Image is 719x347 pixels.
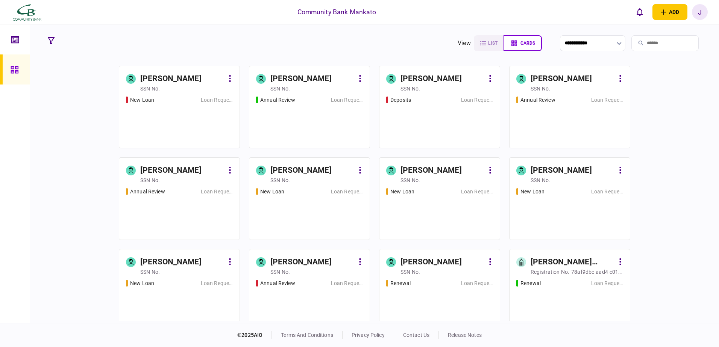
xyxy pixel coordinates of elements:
[390,279,411,287] div: Renewal
[403,332,429,338] a: contact us
[591,279,623,287] div: Loan Request
[119,157,240,240] a: [PERSON_NAME]SSN no.Annual ReviewLoan Request
[297,7,376,17] div: Community Bank Mankato
[140,268,160,276] div: SSN no.
[260,188,284,196] div: New Loan
[474,35,504,51] button: list
[509,157,630,240] a: [PERSON_NAME]SSN no.New LoanLoan Request
[400,164,462,177] div: [PERSON_NAME]
[281,332,333,338] a: terms and conditions
[379,66,500,148] a: [PERSON_NAME]SSN no.DepositsLoan Request
[237,331,272,339] div: © 2025 AIO
[504,35,542,51] button: cards
[270,256,332,268] div: [PERSON_NAME]
[270,164,332,177] div: [PERSON_NAME]
[201,96,233,104] div: Loan Request
[531,177,550,184] div: SSN no.
[140,164,202,177] div: [PERSON_NAME]
[458,39,471,48] div: view
[140,73,202,85] div: [PERSON_NAME]
[130,279,154,287] div: New Loan
[520,41,535,46] span: cards
[400,177,420,184] div: SSN no.
[531,268,569,276] div: registration no.
[488,41,498,46] span: list
[260,96,295,104] div: Annual Review
[591,96,623,104] div: Loan Request
[461,96,493,104] div: Loan Request
[531,164,592,177] div: [PERSON_NAME]
[270,73,332,85] div: [PERSON_NAME]
[379,157,500,240] a: [PERSON_NAME]SSN no.New LoanLoan Request
[571,268,623,276] div: 78af9dbc-aad4-e011-a886-001ec94ffe7f
[509,249,630,332] a: [PERSON_NAME] Electric, Inc.registration no.78af9dbc-aad4-e011-a886-001ec94ffe7fRenewalLoan Request
[531,73,592,85] div: [PERSON_NAME]
[509,66,630,148] a: [PERSON_NAME]SSN no.Annual ReviewLoan Request
[400,268,420,276] div: SSN no.
[520,279,541,287] div: Renewal
[201,279,233,287] div: Loan Request
[270,85,290,92] div: SSN no.
[140,256,202,268] div: [PERSON_NAME]
[331,188,363,196] div: Loan Request
[331,96,363,104] div: Loan Request
[591,188,623,196] div: Loan Request
[270,268,290,276] div: SSN no.
[140,85,160,92] div: SSN no.
[390,188,414,196] div: New Loan
[260,279,295,287] div: Annual Review
[11,3,42,21] img: client company logo
[632,4,648,20] button: open notifications list
[130,96,154,104] div: New Loan
[531,85,550,92] div: SSN no.
[531,256,614,268] div: [PERSON_NAME] Electric, Inc.
[119,249,240,332] a: [PERSON_NAME]SSN no.New LoanLoan Request
[119,66,240,148] a: [PERSON_NAME]SSN no.New LoanLoan Request
[249,66,370,148] a: [PERSON_NAME]SSN no.Annual ReviewLoan Request
[379,249,500,332] a: [PERSON_NAME]SSN no.RenewalLoan Request
[692,4,708,20] button: J
[400,73,462,85] div: [PERSON_NAME]
[520,96,555,104] div: Annual Review
[448,332,482,338] a: release notes
[520,188,545,196] div: New Loan
[331,279,363,287] div: Loan Request
[652,4,687,20] button: open adding identity options
[461,188,493,196] div: Loan Request
[249,249,370,332] a: [PERSON_NAME]SSN no.Annual ReviewLoan Request
[270,177,290,184] div: SSN no.
[140,177,160,184] div: SSN no.
[390,96,411,104] div: Deposits
[130,188,165,196] div: Annual Review
[201,188,233,196] div: Loan Request
[400,85,420,92] div: SSN no.
[352,332,385,338] a: privacy policy
[461,279,493,287] div: Loan Request
[400,256,462,268] div: [PERSON_NAME]
[249,157,370,240] a: [PERSON_NAME]SSN no.New LoanLoan Request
